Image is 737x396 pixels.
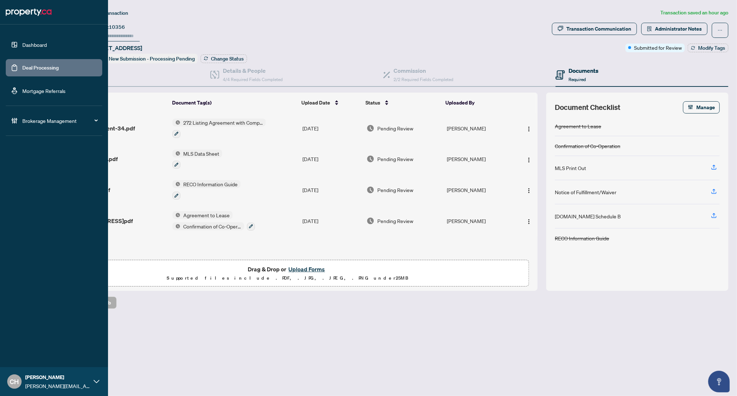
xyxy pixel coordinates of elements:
span: Status [365,99,380,107]
td: [PERSON_NAME] [444,144,515,175]
img: Status Icon [172,180,180,188]
span: Drag & Drop orUpload FormsSupported files include .PDF, .JPG, .JPEG, .PNG under25MB [46,260,529,287]
button: Status IconRECO Information Guide [172,180,241,200]
th: Document Tag(s) [169,93,298,113]
h4: Documents [569,66,598,75]
span: [PERSON_NAME][EMAIL_ADDRESS][DOMAIN_NAME] [25,382,90,390]
span: Manage [696,102,715,113]
span: Pending Review [377,155,413,163]
div: RECO Information Guide [555,234,609,242]
span: Pending Review [377,217,413,225]
span: Confirmation of Co-Operation [180,222,244,230]
a: Deal Processing [22,64,59,71]
article: Transaction saved an hour ago [660,9,728,17]
img: Document Status [367,217,374,225]
span: Brokerage Management [22,117,97,125]
span: 272 Listing Agreement with Company Schedule A [180,119,266,126]
div: Agreement to Lease [555,122,601,130]
button: Transaction Communication [552,23,637,35]
span: Pending Review [377,124,413,132]
img: Status Icon [172,211,180,219]
a: Mortgage Referrals [22,88,66,94]
span: 4/4 Required Fields Completed [223,77,283,82]
img: Logo [526,157,532,163]
td: [DATE] [300,205,364,236]
td: [PERSON_NAME] [444,174,515,205]
img: logo [6,6,51,18]
div: Notice of Fulfillment/Waiver [555,188,616,196]
td: [DATE] [300,174,364,205]
div: Confirmation of Co-Operation [555,142,620,150]
th: (4) File Name [66,93,169,113]
img: Logo [526,188,532,193]
span: Change Status [211,56,244,61]
img: Document Status [367,186,374,194]
span: 10356 [109,24,125,30]
span: View Transaction [90,10,128,16]
span: Required [569,77,586,82]
button: Administrator Notes [641,23,707,35]
button: Modify Tags [688,44,728,52]
span: Upload Date [301,99,330,107]
button: Status Icon272 Listing Agreement with Company Schedule A [172,119,266,138]
p: Supported files include .PDF, .JPG, .JPEG, .PNG under 25 MB [51,274,524,282]
img: Logo [526,126,532,132]
button: Status IconAgreement to LeaseStatus IconConfirmation of Co-Operation [172,211,255,231]
th: Uploaded By [442,93,513,113]
span: Modify Tags [698,45,725,50]
div: Status: [89,54,198,63]
td: [PERSON_NAME] [444,113,515,144]
img: Status Icon [172,222,180,230]
img: Document Status [367,124,374,132]
td: [DATE] [300,113,364,144]
img: Status Icon [172,119,180,126]
img: Document Status [367,155,374,163]
span: ellipsis [718,28,723,33]
button: Logo [523,215,535,227]
h4: Details & People [223,66,283,75]
span: New Submission - Processing Pending [109,55,195,62]
button: Upload Forms [287,264,327,274]
button: Logo [523,123,535,134]
button: Logo [523,153,535,165]
td: [DATE] [300,144,364,175]
span: [STREET_ADDRESS] [89,44,142,52]
button: Manage [683,101,720,114]
div: MLS Print Out [555,164,586,172]
th: Upload Date [298,93,363,113]
div: [DOMAIN_NAME] Schedule B [555,212,621,220]
button: Change Status [201,54,247,63]
span: Document Checklist [555,102,620,112]
span: Pending Review [377,186,413,194]
button: Status IconMLS Data Sheet [172,150,222,169]
span: Administrator Notes [655,23,702,35]
span: MLS Data Sheet [180,150,222,157]
span: CH [10,377,19,387]
span: 2/2 Required Fields Completed [394,77,454,82]
span: Drag & Drop or [248,264,327,274]
td: [PERSON_NAME] [444,205,515,236]
a: Dashboard [22,41,47,48]
span: Agreement to Lease [180,211,233,219]
div: Transaction Communication [566,23,631,35]
span: solution [647,26,652,31]
img: Status Icon [172,150,180,157]
img: Logo [526,219,532,224]
span: Submitted for Review [634,44,682,52]
button: Logo [523,184,535,196]
th: Status [363,93,442,113]
span: [PERSON_NAME] [25,373,90,381]
h4: Commission [394,66,454,75]
button: Open asap [708,371,730,392]
span: RECO Information Guide [180,180,241,188]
